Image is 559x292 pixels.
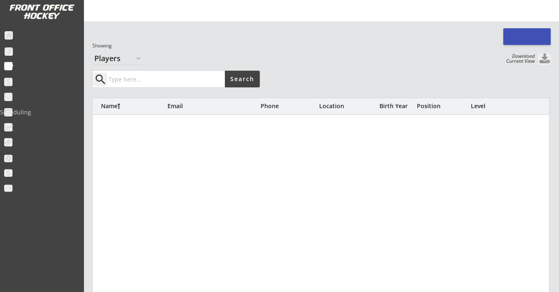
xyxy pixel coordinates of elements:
div: Level [471,103,521,109]
div: Email [167,103,259,109]
button: Click to download all Contacts. Your browser settings may try to block it, check your security se... [538,54,551,65]
div: Phone [261,103,319,109]
div: Download Current View [502,54,535,64]
div: Showing [92,42,442,49]
div: Position [417,103,467,109]
div: Location [319,103,377,109]
button: search [94,73,107,86]
input: Type here... [107,71,225,87]
button: Search [225,71,260,87]
div: Name [101,103,167,109]
div: Birth Year [379,103,413,109]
